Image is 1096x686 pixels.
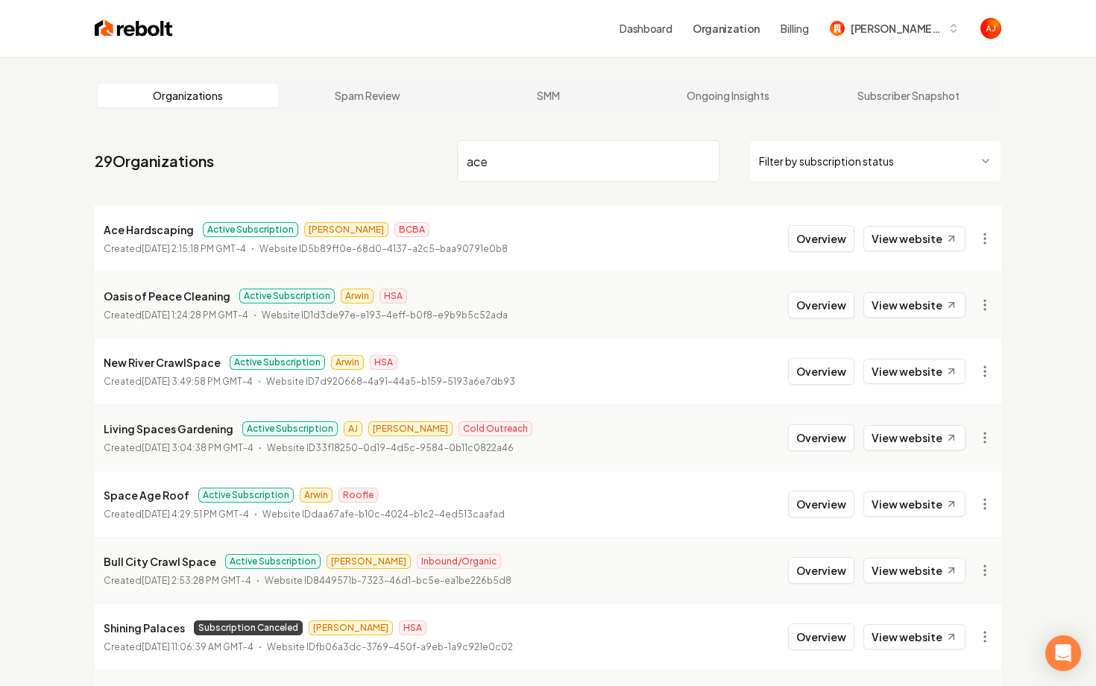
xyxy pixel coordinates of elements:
[379,289,407,303] span: HSA
[457,140,719,182] input: Search by name or ID
[863,359,966,384] a: View website
[225,554,321,569] span: Active Subscription
[344,421,362,436] span: AJ
[341,289,374,303] span: Arwin
[788,557,854,584] button: Overview
[370,355,397,370] span: HSA
[95,18,173,39] img: Rebolt Logo
[863,226,966,251] a: View website
[863,558,966,583] a: View website
[788,358,854,385] button: Overview
[338,488,378,503] span: Roofle
[788,491,854,517] button: Overview
[394,222,429,237] span: BCBA
[781,21,809,36] button: Billing
[104,573,251,588] p: Created
[309,620,393,635] span: [PERSON_NAME]
[142,376,253,387] time: [DATE] 3:49:58 PM GMT-4
[788,424,854,451] button: Overview
[459,421,532,436] span: Cold Outreach
[104,287,230,305] p: Oasis of Peace Cleaning
[620,21,672,36] a: Dashboard
[863,425,966,450] a: View website
[104,308,248,323] p: Created
[818,84,998,107] a: Subscriber Snapshot
[104,221,194,239] p: Ace Hardscaping
[104,640,253,655] p: Created
[265,573,511,588] p: Website ID 8449571b-7323-46d1-bc5e-ea1be226b5d8
[142,575,251,586] time: [DATE] 2:53:28 PM GMT-4
[104,353,221,371] p: New River CrawlSpace
[104,420,233,438] p: Living Spaces Gardening
[198,488,294,503] span: Active Subscription
[863,624,966,649] a: View website
[104,486,189,504] p: Space Age Roof
[142,641,253,652] time: [DATE] 11:06:39 AM GMT-4
[327,554,411,569] span: [PERSON_NAME]
[1045,635,1081,671] div: Open Intercom Messenger
[458,84,638,107] a: SMM
[259,242,508,257] p: Website ID 5b89ff0e-68d0-4137-a2c5-baa90791e0b8
[368,421,453,436] span: [PERSON_NAME]
[98,84,278,107] a: Organizations
[262,308,508,323] p: Website ID 1d3de97e-e193-4eff-b0f8-e9b9b5c52ada
[278,84,459,107] a: Spam Review
[262,507,505,522] p: Website ID daa67afe-b10c-4024-b1c2-4ed513caafad
[104,242,246,257] p: Created
[142,509,249,520] time: [DATE] 4:29:51 PM GMT-4
[104,553,216,570] p: Bull City Crawl Space
[104,374,253,389] p: Created
[331,355,364,370] span: Arwin
[399,620,426,635] span: HSA
[104,619,185,637] p: Shining Palaces
[300,488,333,503] span: Arwin
[863,491,966,517] a: View website
[266,374,515,389] p: Website ID 7d920668-4a91-44a5-b159-5193a6e7db93
[863,292,966,318] a: View website
[788,623,854,650] button: Overview
[830,21,845,36] img: Berg Custom Builds
[142,442,253,453] time: [DATE] 3:04:38 PM GMT-4
[980,18,1001,39] button: Open user button
[267,441,514,456] p: Website ID 33f18250-0d19-4d5c-9584-0b11c0822a46
[104,441,253,456] p: Created
[304,222,388,237] span: [PERSON_NAME]
[851,21,942,37] span: [PERSON_NAME] Custom Builds
[788,225,854,252] button: Overview
[417,554,501,569] span: Inbound/Organic
[684,15,769,42] button: Organization
[142,243,246,254] time: [DATE] 2:15:18 PM GMT-4
[194,620,303,635] span: Subscription Canceled
[95,151,214,171] a: 29Organizations
[788,292,854,318] button: Overview
[230,355,325,370] span: Active Subscription
[203,222,298,237] span: Active Subscription
[104,507,249,522] p: Created
[638,84,819,107] a: Ongoing Insights
[980,18,1001,39] img: Austin Jellison
[267,640,513,655] p: Website ID fb06a3dc-3769-450f-a9eb-1a9c921e0c02
[242,421,338,436] span: Active Subscription
[239,289,335,303] span: Active Subscription
[142,309,248,321] time: [DATE] 1:24:28 PM GMT-4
